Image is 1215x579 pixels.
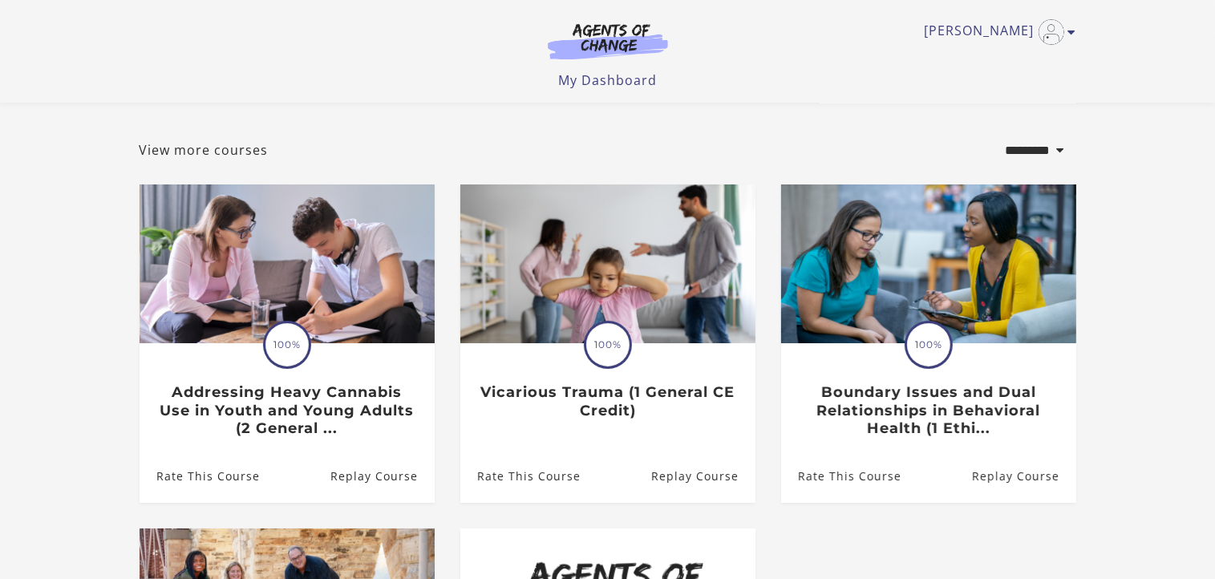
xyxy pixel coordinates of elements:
h3: Addressing Heavy Cannabis Use in Youth and Young Adults (2 General ... [156,383,417,438]
a: Boundary Issues and Dual Relationships in Behavioral Health (1 Ethi...: Rate This Course [781,451,901,503]
a: Toggle menu [925,19,1068,45]
a: Boundary Issues and Dual Relationships in Behavioral Health (1 Ethi...: Resume Course [971,451,1075,503]
a: Addressing Heavy Cannabis Use in Youth and Young Adults (2 General ...: Resume Course [330,451,434,503]
a: Addressing Heavy Cannabis Use in Youth and Young Adults (2 General ...: Rate This Course [140,451,260,503]
a: Vicarious Trauma (1 General CE Credit): Rate This Course [460,451,581,503]
span: 100% [907,323,950,366]
h3: Boundary Issues and Dual Relationships in Behavioral Health (1 Ethi... [798,383,1059,438]
span: 100% [586,323,630,366]
a: Vicarious Trauma (1 General CE Credit): Resume Course [650,451,755,503]
a: My Dashboard [558,71,657,89]
img: Agents of Change Logo [531,22,685,59]
a: View more courses [140,140,269,160]
h3: Vicarious Trauma (1 General CE Credit) [477,383,738,419]
span: 100% [265,323,309,366]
